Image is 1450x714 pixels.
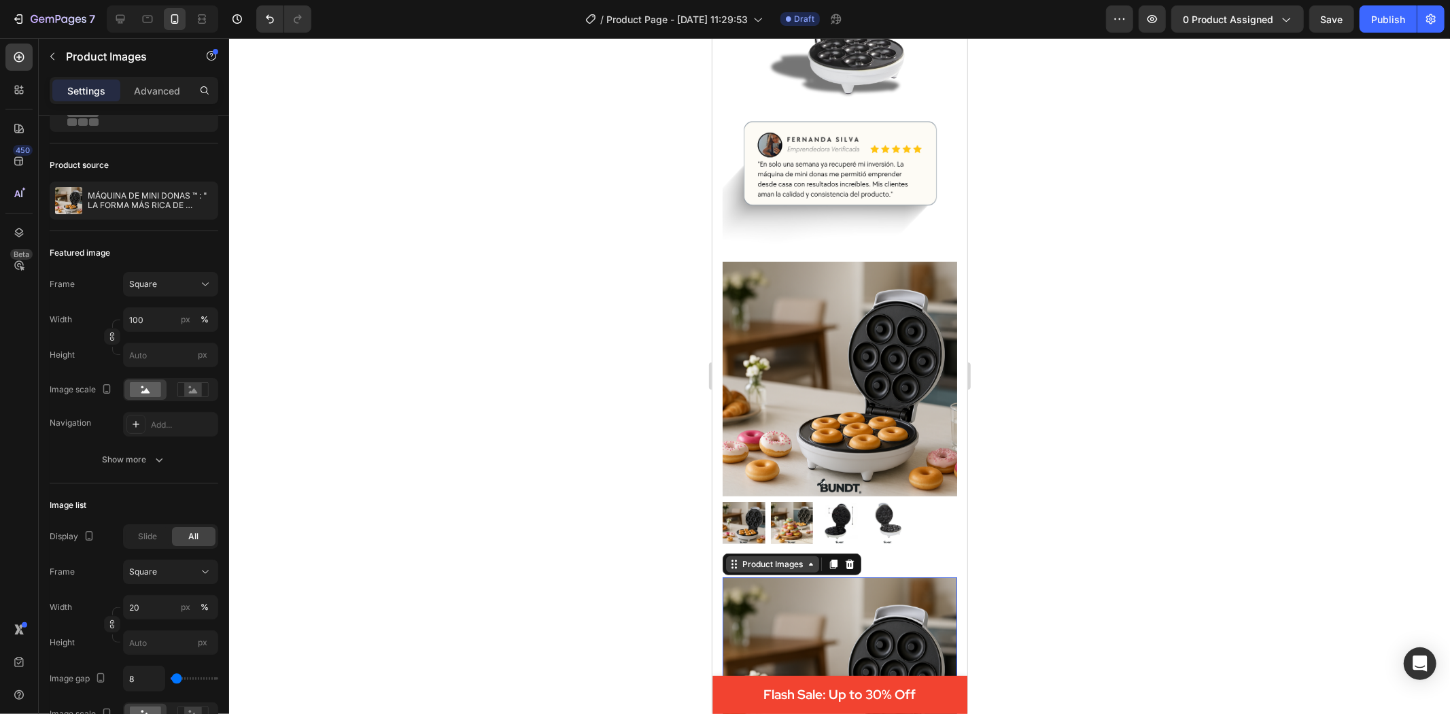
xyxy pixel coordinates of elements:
input: px% [123,595,218,619]
span: Product Page - [DATE] 11:29:53 [606,12,748,27]
span: Draft [794,13,814,25]
label: Width [50,601,72,613]
div: Image scale [50,381,115,399]
div: Undo/Redo [256,5,311,33]
button: Show more [50,447,218,472]
div: % [201,313,209,326]
span: Square [129,566,157,578]
input: Auto [124,666,165,691]
button: px [196,599,213,615]
button: px [196,311,213,328]
p: Advanced [134,84,180,98]
div: Add... [151,419,215,431]
div: px [181,313,190,326]
div: Image list [50,499,86,511]
button: Square [123,272,218,296]
div: Navigation [50,417,91,429]
div: Show more [103,453,166,466]
span: Slide [138,530,157,543]
label: Height [50,349,75,361]
input: px% [123,307,218,332]
img: product feature img [55,187,82,214]
span: / [600,12,604,27]
div: Display [50,528,97,546]
span: px [198,637,207,647]
div: px [181,601,190,613]
div: Image gap [50,670,109,688]
label: Frame [50,566,75,578]
button: Publish [1360,5,1417,33]
span: All [189,530,199,543]
div: Open Intercom Messenger [1404,647,1436,680]
span: px [198,350,207,360]
p: Product Images [66,48,182,65]
p: 7 [89,11,95,27]
button: Save [1309,5,1354,33]
label: Frame [50,278,75,290]
div: % [201,601,209,613]
div: Product source [50,159,109,171]
label: Width [50,313,72,326]
div: 450 [13,145,33,156]
input: px [123,343,218,367]
button: % [177,311,194,328]
span: 0 product assigned [1183,12,1273,27]
label: Height [50,636,75,649]
div: Beta [10,249,33,260]
iframe: Design area [712,38,967,714]
button: 0 product assigned [1171,5,1304,33]
button: Square [123,560,218,584]
span: Square [129,278,157,290]
button: % [177,599,194,615]
div: Publish [1371,12,1405,27]
input: px [123,630,218,655]
p: Settings [67,84,105,98]
button: 7 [5,5,101,33]
span: Save [1321,14,1343,25]
div: Featured image [50,247,110,259]
p: MÁQUINA DE MINI DONAS ™ : " LA FORMA MÁS RICA DE EMPRENDER " + RECETAS DE REGALO 🎁 gmp [88,191,213,210]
